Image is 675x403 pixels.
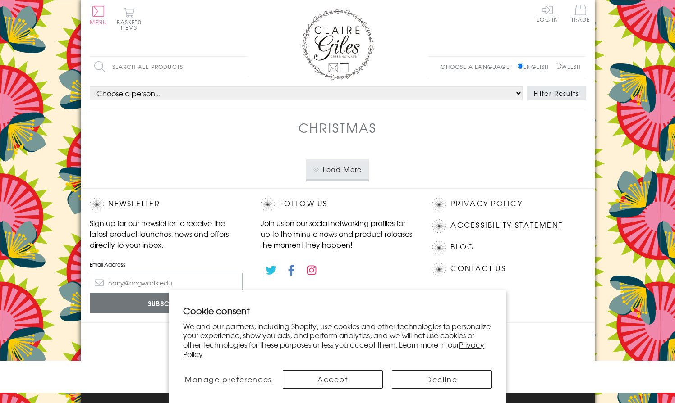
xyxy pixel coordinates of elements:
[450,241,474,253] a: Blog
[90,217,243,250] p: Sign up for our newsletter to receive the latest product launches, news and offers directly to yo...
[306,159,369,179] button: Load More
[261,198,414,211] h2: Follow Us
[90,198,243,211] h2: Newsletter
[90,273,243,293] input: harry@hogwarts.edu
[392,370,492,389] button: Decline
[90,293,243,313] input: Subscribe
[90,260,243,268] label: Email Address
[450,219,563,231] a: Accessibility Statement
[90,57,248,77] input: Search all products
[450,263,505,275] a: Contact Us
[527,86,586,100] button: Filter Results
[185,374,272,385] span: Manage preferences
[556,63,561,69] input: Welsh
[450,198,522,210] a: Privacy Policy
[518,63,523,69] input: English
[90,6,107,25] button: Menu
[183,339,484,359] a: Privacy Policy
[298,118,377,137] h1: Christmas
[117,7,142,30] button: Basket0 items
[571,5,590,22] span: Trade
[518,63,553,71] label: English
[239,57,248,77] input: Search
[537,5,558,22] a: Log In
[183,370,273,389] button: Manage preferences
[183,321,492,359] p: We and our partners, including Shopify, use cookies and other technologies to personalize your ex...
[571,5,590,24] a: Trade
[283,370,383,389] button: Accept
[261,217,414,250] p: Join us on our social networking profiles for up to the minute news and product releases the mome...
[183,304,492,317] h2: Cookie consent
[441,63,516,71] p: Choose a language:
[90,18,107,26] span: Menu
[302,9,374,80] img: Claire Giles Greetings Cards
[556,63,581,71] label: Welsh
[121,18,142,32] span: 0 items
